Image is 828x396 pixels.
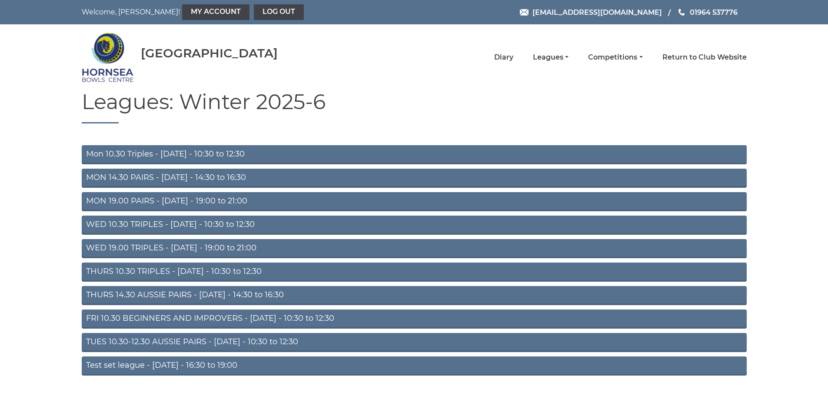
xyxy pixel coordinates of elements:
a: WED 10.30 TRIPLES - [DATE] - 10:30 to 12:30 [82,216,747,235]
div: [GEOGRAPHIC_DATA] [141,47,278,60]
a: Email [EMAIL_ADDRESS][DOMAIN_NAME] [520,7,662,18]
a: Leagues [533,53,569,62]
a: THURS 10.30 TRIPLES - [DATE] - 10:30 to 12:30 [82,263,747,282]
img: Hornsea Bowls Centre [82,27,134,88]
span: [EMAIL_ADDRESS][DOMAIN_NAME] [532,8,662,16]
nav: Welcome, [PERSON_NAME]! [82,4,351,20]
span: 01964 537776 [690,8,738,16]
a: MON 19.00 PAIRS - [DATE] - 19:00 to 21:00 [82,192,747,211]
a: Competitions [588,53,642,62]
a: TUES 10.30-12.30 AUSSIE PAIRS - [DATE] - 10:30 to 12:30 [82,333,747,352]
a: Diary [494,53,513,62]
a: Log out [254,4,304,20]
img: Phone us [678,9,685,16]
a: My Account [182,4,249,20]
h1: Leagues: Winter 2025-6 [82,90,747,123]
a: Phone us 01964 537776 [677,7,738,18]
img: Email [520,9,529,16]
a: THURS 14.30 AUSSIE PAIRS - [DATE] - 14:30 to 16:30 [82,286,747,305]
a: Return to Club Website [662,53,747,62]
a: WED 19.00 TRIPLES - [DATE] - 19:00 to 21:00 [82,239,747,258]
a: MON 14.30 PAIRS - [DATE] - 14:30 to 16:30 [82,169,747,188]
a: FRI 10.30 BEGINNERS AND IMPROVERS - [DATE] - 10:30 to 12:30 [82,309,747,329]
a: Mon 10.30 Triples - [DATE] - 10:30 to 12:30 [82,145,747,164]
a: Test set league - [DATE] - 16:30 to 19:00 [82,356,747,376]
